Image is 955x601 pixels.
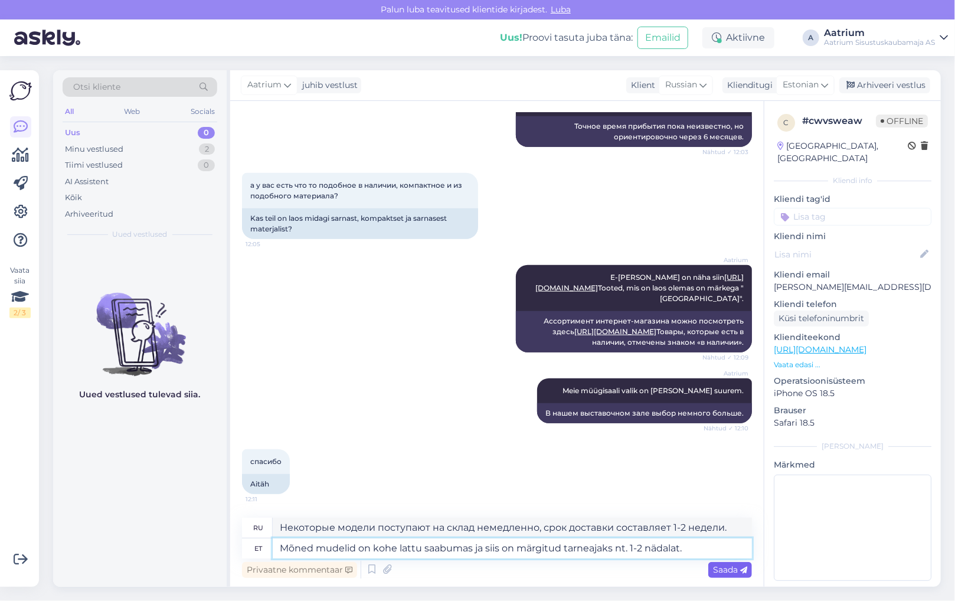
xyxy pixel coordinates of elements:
div: A [803,30,819,46]
button: Emailid [637,27,688,49]
p: Klienditeekond [774,331,931,344]
div: Web [122,104,143,119]
span: Nähtud ✓ 12:09 [702,353,748,362]
div: Aktiivne [702,27,774,48]
p: Operatsioonisüsteem [774,375,931,387]
img: No chats [53,272,227,378]
input: Lisa nimi [774,248,918,261]
div: Küsi telefoninumbrit [774,311,869,326]
span: c [784,118,789,127]
div: Arhiveeritud [65,208,113,220]
img: Askly Logo [9,80,32,102]
p: iPhone OS 18.5 [774,387,931,400]
div: 2 / 3 [9,308,31,318]
a: AatriumAatrium Sisustuskaubamaja AS [824,28,948,47]
div: Kas teil on laos midagi sarnast, kompaktset ja sarnasest materjalist? [242,208,478,239]
div: Точное время прибытия пока неизвестно, но ориентировочно через 6 месяцев. [516,116,752,147]
div: Uus [65,127,80,139]
p: Kliendi email [774,269,931,281]
span: Luba [547,4,574,15]
p: [PERSON_NAME][EMAIL_ADDRESS][DOMAIN_NAME] [774,281,931,293]
div: Privaatne kommentaar [242,562,357,578]
div: [GEOGRAPHIC_DATA], [GEOGRAPHIC_DATA] [777,140,908,165]
div: All [63,104,76,119]
div: Ассортимент интернет-магазина можно посмотреть здесь Товары, которые есть в наличии, отмечены зна... [516,311,752,352]
a: [URL][DOMAIN_NAME] [774,344,866,355]
div: Minu vestlused [65,143,123,155]
span: Nähtud ✓ 12:10 [704,424,748,433]
div: AI Assistent [65,176,109,188]
b: Uus! [500,32,522,43]
input: Lisa tag [774,208,931,226]
span: Otsi kliente [73,81,120,93]
div: ru [253,518,263,538]
div: et [254,538,262,558]
div: В нашем выставочном зале выбор немного больше. [537,403,752,423]
span: а у вас есть что то подобное в наличии, компактное и из подобного материала? [250,181,464,200]
span: Offline [876,115,928,128]
span: Aatrium [247,79,282,92]
span: Saada [713,564,747,575]
div: Klient [626,79,655,92]
span: E-[PERSON_NAME] on näha siin Tooted, mis on laos olemas on märkega "[GEOGRAPHIC_DATA]". [535,273,744,303]
span: Nähtud ✓ 12:03 [702,148,748,156]
span: 12:05 [246,240,290,249]
p: Kliendi telefon [774,298,931,311]
div: Arhiveeri vestlus [839,77,930,93]
span: Uued vestlused [113,229,168,240]
div: # cwvsweaw [802,114,876,128]
span: Russian [665,79,697,92]
p: Märkmed [774,459,931,471]
a: [URL][DOMAIN_NAME] [574,327,656,336]
div: Aatrium [824,28,935,38]
div: 0 [198,127,215,139]
p: Brauser [774,404,931,417]
p: Vaata edasi ... [774,360,931,370]
p: Uued vestlused tulevad siia. [80,388,201,401]
p: Kliendi tag'id [774,193,931,205]
textarea: Mõned mudelid on kohe lattu saabumas ja siis on märgitud tarneajaks nt. 1-2 nädalat. [273,538,752,558]
div: 2 [199,143,215,155]
span: Estonian [783,79,819,92]
span: Meie müügisaali valik on [PERSON_NAME] suurem. [562,386,744,395]
p: Kliendi nimi [774,230,931,243]
span: 12:11 [246,495,290,504]
div: Kliendi info [774,175,931,186]
div: Tiimi vestlused [65,159,123,171]
div: Socials [188,104,217,119]
span: Aatrium [704,369,748,378]
div: Klienditugi [722,79,773,92]
div: Vaata siia [9,265,31,318]
div: Aitäh [242,474,290,494]
div: juhib vestlust [297,79,358,92]
span: Aatrium [704,256,748,264]
div: Aatrium Sisustuskaubamaja AS [824,38,935,47]
div: 0 [198,159,215,171]
textarea: Некоторые модели поступают на склад немедленно, срок доставки составляет 1-2 недели. [273,518,752,538]
p: Safari 18.5 [774,417,931,429]
span: спасибо [250,457,282,466]
div: [PERSON_NAME] [774,441,931,452]
div: Kõik [65,192,82,204]
div: Proovi tasuta juba täna: [500,31,633,45]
